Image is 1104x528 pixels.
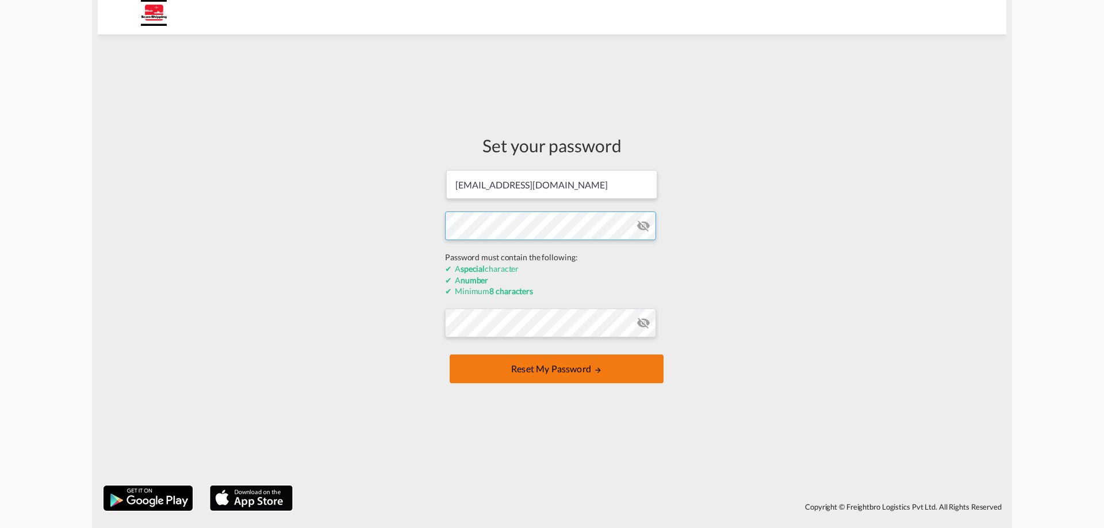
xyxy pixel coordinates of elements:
div: Set your password [445,133,659,157]
img: apple.png [209,484,294,512]
div: Password must contain the following: [445,252,659,263]
div: A [445,275,659,286]
md-icon: icon-eye-off [637,219,650,233]
md-icon: icon-eye-off [637,316,650,330]
b: number [461,275,488,285]
div: A character [445,263,659,275]
button: UPDATE MY PASSWORD [450,354,664,383]
input: Email address [446,170,657,199]
div: Minimum [445,286,659,297]
div: Copyright © Freightbro Logistics Pvt Ltd. All Rights Reserved [298,497,1006,517]
b: special [461,264,485,273]
img: google.png [102,484,194,512]
b: 8 characters [489,286,533,296]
